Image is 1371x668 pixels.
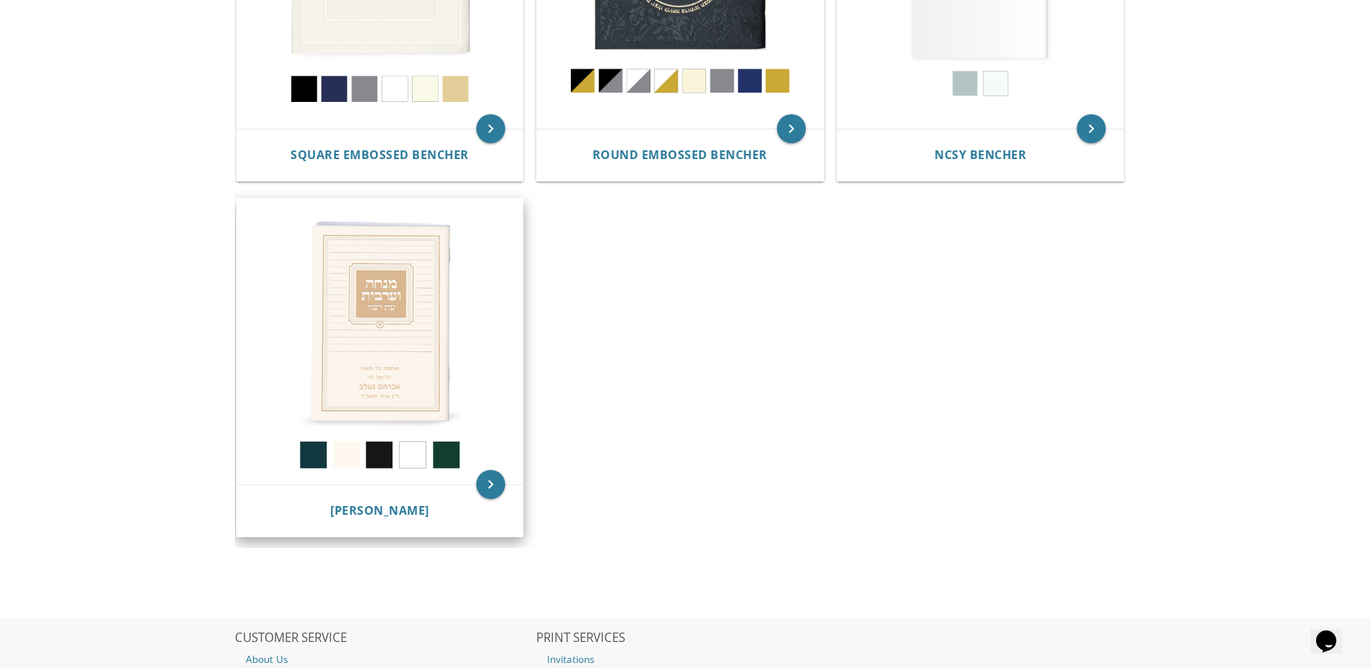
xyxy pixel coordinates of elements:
[1310,610,1357,654] iframe: chat widget
[330,502,429,518] span: [PERSON_NAME]
[593,147,768,163] span: Round Embossed Bencher
[1077,114,1106,143] a: keyboard_arrow_right
[235,631,534,646] h2: CUSTOMER SERVICE
[777,114,806,143] a: keyboard_arrow_right
[330,504,429,518] a: [PERSON_NAME]
[536,631,835,646] h2: PRINT SERVICES
[934,148,1026,162] a: NCSY Bencher
[476,470,505,499] a: keyboard_arrow_right
[291,147,469,163] span: Square Embossed Bencher
[593,148,768,162] a: Round Embossed Bencher
[476,114,505,143] a: keyboard_arrow_right
[934,147,1026,163] span: NCSY Bencher
[291,148,469,162] a: Square Embossed Bencher
[237,199,523,485] img: Mincha Maariv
